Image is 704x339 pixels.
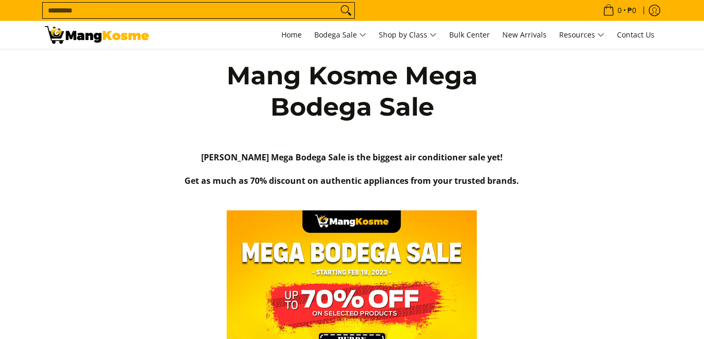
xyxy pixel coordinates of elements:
[309,21,372,49] a: Bodega Sale
[276,21,307,49] a: Home
[444,21,495,49] a: Bulk Center
[612,21,660,49] a: Contact Us
[201,60,503,122] h1: Mang Kosme Mega Bodega Sale
[626,7,638,14] span: ₱0
[600,5,639,16] span: •
[379,29,437,42] span: Shop by Class
[502,30,547,40] span: New Arrivals
[184,175,519,186] strong: Get as much as 70% discount on authentic appliances from your trusted brands.
[449,30,490,40] span: Bulk Center
[554,21,610,49] a: Resources
[45,26,149,44] img: Mang Kosme Mega Bodega Sale
[559,29,604,42] span: Resources
[338,3,354,18] button: Search
[616,7,623,14] span: 0
[281,30,302,40] span: Home
[201,152,503,163] strong: [PERSON_NAME] Mega Bodega Sale is the biggest air conditioner sale yet!
[617,30,654,40] span: Contact Us
[497,21,552,49] a: New Arrivals
[374,21,442,49] a: Shop by Class
[159,21,660,49] nav: Main Menu
[314,29,366,42] span: Bodega Sale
